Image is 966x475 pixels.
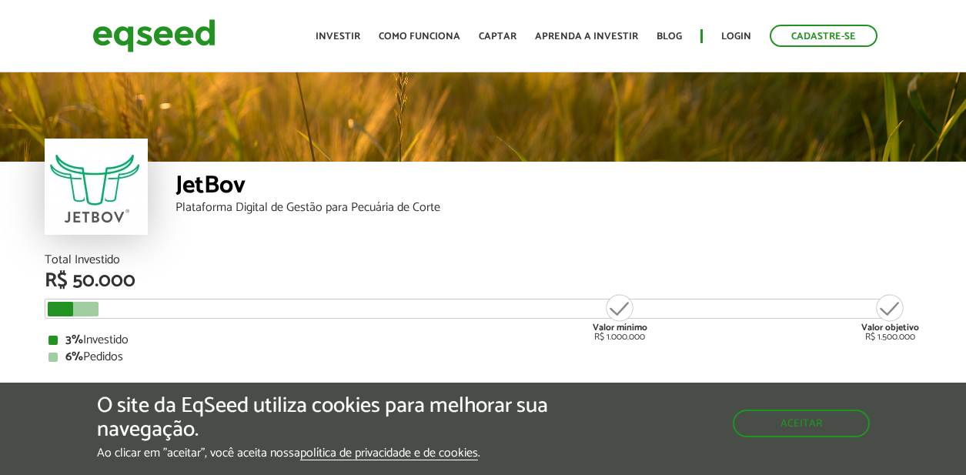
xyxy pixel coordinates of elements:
div: R$ 50.000 [45,271,922,291]
div: Investido [48,334,918,346]
div: Total Investido [45,254,922,266]
div: Pedidos [48,351,918,363]
a: Login [721,32,751,42]
img: EqSeed [92,15,216,56]
button: Aceitar [733,410,870,437]
a: Blog [657,32,682,42]
a: política de privacidade e de cookies [300,447,478,460]
h5: O site da EqSeed utiliza cookies para melhorar sua navegação. [97,394,560,442]
strong: Valor mínimo [593,320,647,335]
strong: Valor objetivo [861,320,919,335]
a: Investir [316,32,360,42]
div: Plataforma Digital de Gestão para Pecuária de Corte [175,202,922,214]
a: Captar [479,32,516,42]
a: Aprenda a investir [535,32,638,42]
strong: 3% [65,329,83,350]
strong: 6% [65,346,83,367]
div: R$ 1.500.000 [861,293,919,342]
div: JetBov [175,173,922,202]
a: Como funciona [379,32,460,42]
a: Cadastre-se [770,25,877,47]
p: Ao clicar em "aceitar", você aceita nossa . [97,446,560,460]
div: R$ 1.000.000 [591,293,649,342]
